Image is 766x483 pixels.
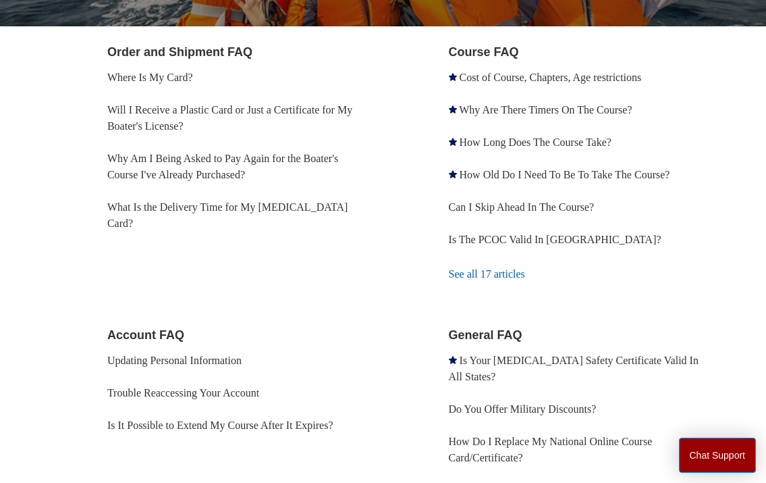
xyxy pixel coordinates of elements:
[107,328,184,342] a: Account FAQ
[449,73,457,81] svg: Promoted article
[107,153,338,180] a: Why Am I Being Asked to Pay Again for the Boater's Course I've Already Purchased?
[107,355,242,366] a: Updating Personal Information
[449,105,457,113] svg: Promoted article
[449,436,653,463] a: How Do I Replace My National Online Course Card/Certificate?
[460,72,642,83] a: Cost of Course, Chapters, Age restrictions
[679,438,757,473] button: Chat Support
[107,45,252,59] a: Order and Shipment FAQ
[449,170,457,178] svg: Promoted article
[449,45,519,59] a: Course FAQ
[107,387,259,399] a: Trouble Reaccessing Your Account
[449,138,457,146] svg: Promoted article
[107,104,352,132] a: Will I Receive a Plastic Card or Just a Certificate for My Boater's License?
[449,356,457,364] svg: Promoted article
[449,355,699,382] a: Is Your [MEDICAL_DATA] Safety Certificate Valid In All States?
[107,72,193,83] a: Where Is My Card?
[460,136,611,148] a: How Long Does The Course Take?
[449,201,595,213] a: Can I Skip Ahead In The Course?
[449,256,728,293] a: See all 17 articles
[449,403,597,415] a: Do You Offer Military Discounts?
[107,201,348,229] a: What Is the Delivery Time for My [MEDICAL_DATA] Card?
[107,420,333,431] a: Is It Possible to Extend My Course After It Expires?
[449,328,522,342] a: General FAQ
[459,104,632,116] a: Why Are There Timers On The Course?
[460,169,670,180] a: How Old Do I Need To Be To Take The Course?
[449,234,661,245] a: Is The PCOC Valid In [GEOGRAPHIC_DATA]?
